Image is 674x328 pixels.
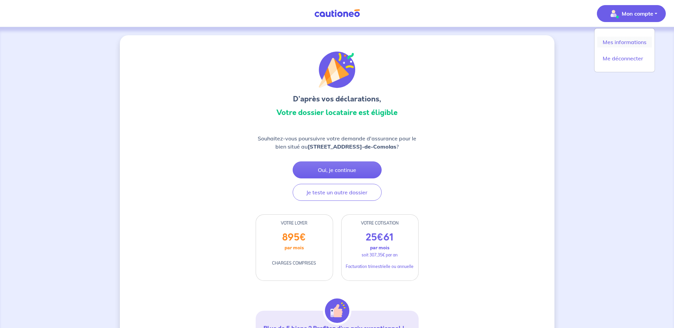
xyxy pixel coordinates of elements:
p: par mois [285,243,304,252]
button: Je teste un autre dossier [293,184,382,201]
img: illu_alert_hand.svg [325,298,349,323]
button: Oui, je continue [293,161,382,178]
p: Mon compte [622,9,653,18]
p: CHARGES COMPRISES [272,260,316,266]
div: illu_account_valid_menu.svgMon compte [594,28,655,72]
h3: Votre dossier locataire est éligible [256,107,419,118]
p: par mois [370,243,389,252]
p: Souhaitez-vous poursuivre votre demande d'assurance pour le bien situé au ? [256,134,419,151]
button: illu_account_valid_menu.svgMon compte [597,5,666,22]
strong: [STREET_ADDRESS]-de-Comolas [308,143,396,150]
span: € [377,231,384,244]
img: illu_account_valid_menu.svg [608,8,619,19]
img: illu_congratulation.svg [319,52,356,88]
p: 25 [366,232,394,243]
div: VOTRE COTISATION [342,220,418,226]
span: 61 [384,231,394,244]
h3: D’après vos déclarations, [256,94,419,104]
p: Facturation trimestrielle ou annuelle [346,264,414,270]
a: Mes informations [597,37,652,47]
p: 895 € [283,232,306,243]
a: Me déconnecter [597,53,652,64]
div: VOTRE LOYER [256,220,333,226]
p: soit 307,35€ par an [362,252,398,258]
img: Cautioneo [312,9,363,18]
